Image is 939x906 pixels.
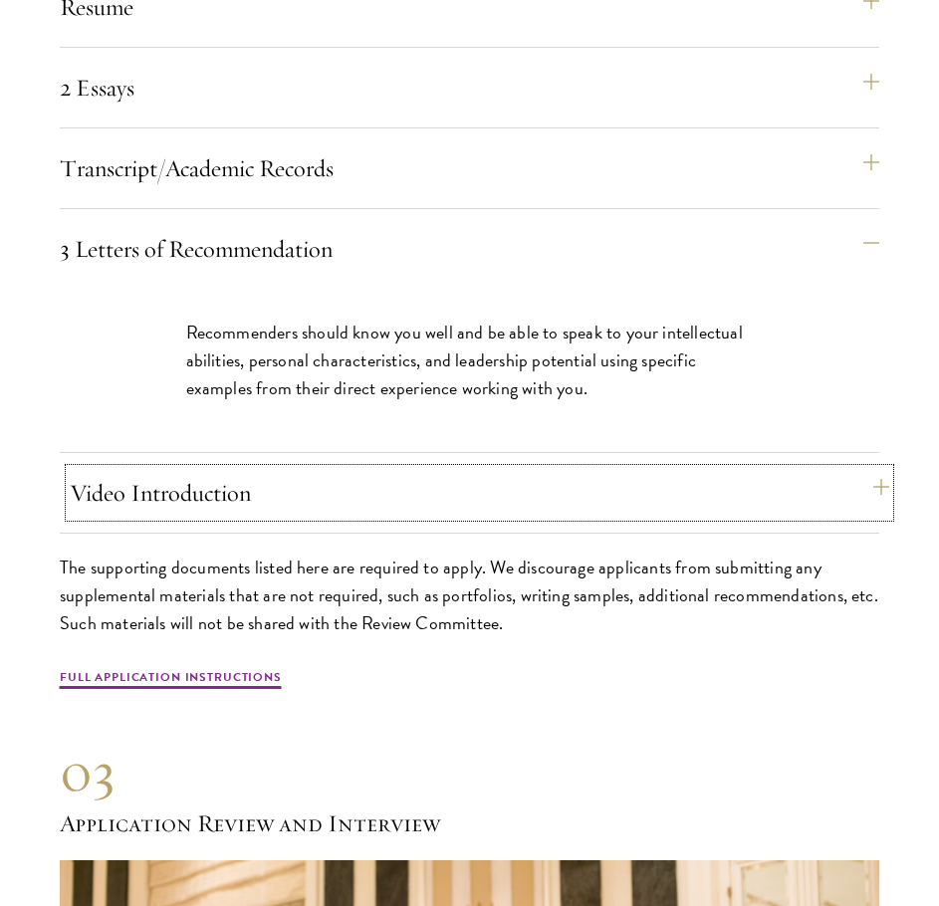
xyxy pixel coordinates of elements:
[60,144,879,192] button: Transcript/Academic Records
[70,469,889,517] button: Video Introduction
[60,806,879,840] h3: Application Review and Interview
[60,554,879,637] p: The supporting documents listed here are required to apply. We discourage applicants from submitt...
[186,319,754,402] p: Recommenders should know you well and be able to speak to your intellectual abilities, personal c...
[60,668,282,692] a: Full Application Instructions
[60,737,879,806] div: 03
[60,225,879,273] button: 3 Letters of Recommendation
[60,64,879,112] button: 2 Essays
